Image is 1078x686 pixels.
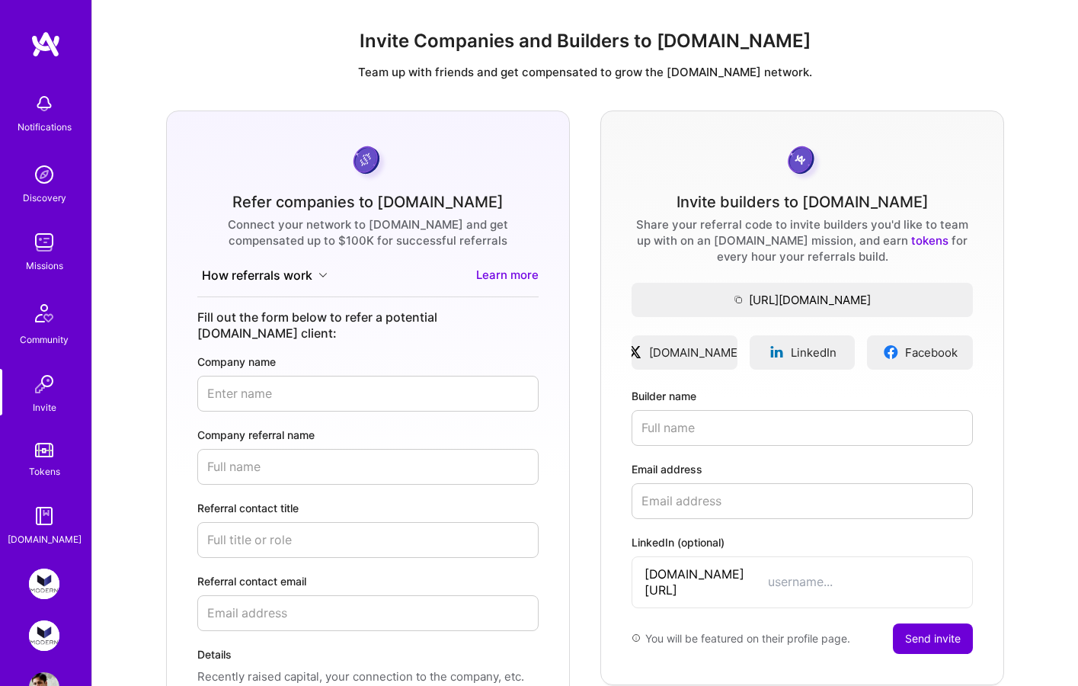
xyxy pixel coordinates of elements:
[632,283,973,317] button: [URL][DOMAIN_NAME]
[893,623,973,654] button: Send invite
[197,216,539,248] div: Connect your network to [DOMAIN_NAME] and get compensated up to $100K for successful referrals
[30,30,61,58] img: logo
[911,233,948,248] a: tokens
[29,369,59,399] img: Invite
[632,388,973,404] label: Builder name
[18,119,72,135] div: Notifications
[104,30,1066,53] h1: Invite Companies and Builders to [DOMAIN_NAME]
[782,142,823,182] img: grayCoin
[29,88,59,119] img: bell
[197,267,332,284] button: How referrals work
[8,531,82,547] div: [DOMAIN_NAME]
[197,573,539,589] label: Referral contact email
[35,443,53,457] img: tokens
[197,595,539,631] input: Email address
[632,292,973,308] span: [URL][DOMAIN_NAME]
[26,258,63,274] div: Missions
[632,483,973,519] input: Email address
[25,620,63,651] a: Modern Exec: Project Magic
[632,623,850,654] div: You will be featured on their profile page.
[29,463,60,479] div: Tokens
[645,566,768,598] span: [DOMAIN_NAME][URL]
[29,501,59,531] img: guide book
[632,534,973,550] label: LinkedIn (optional)
[750,335,856,370] a: LinkedIn
[197,354,539,370] label: Company name
[25,569,63,599] a: Modern Exec: Team for Platform & AI Development
[29,159,59,190] img: discovery
[26,295,62,332] img: Community
[883,345,899,360] img: facebookLogo
[20,332,69,348] div: Community
[29,569,59,599] img: Modern Exec: Team for Platform & AI Development
[632,461,973,477] label: Email address
[197,376,539,412] input: Enter name
[905,345,958,361] span: Facebook
[677,194,929,210] div: Invite builders to [DOMAIN_NAME]
[197,646,539,662] label: Details
[632,410,973,446] input: Full name
[197,522,539,558] input: Full title or role
[632,216,973,264] div: Share your referral code to invite builders you'd like to team up with on an [DOMAIN_NAME] missio...
[476,267,539,284] a: Learn more
[769,345,785,360] img: linkedinLogo
[867,335,973,370] a: Facebook
[29,620,59,651] img: Modern Exec: Project Magic
[649,345,741,361] span: [DOMAIN_NAME]
[197,309,539,341] div: Fill out the form below to refer a potential [DOMAIN_NAME] client:
[197,449,539,485] input: Full name
[23,190,66,206] div: Discovery
[197,668,539,684] p: Recently raised capital, your connection to the company, etc.
[29,227,59,258] img: teamwork
[197,500,539,516] label: Referral contact title
[632,335,737,370] a: [DOMAIN_NAME]
[348,142,388,182] img: purpleCoin
[627,345,643,360] img: xLogo
[791,345,836,361] span: LinkedIn
[232,194,504,210] div: Refer companies to [DOMAIN_NAME]
[197,427,539,443] label: Company referral name
[33,399,56,415] div: Invite
[104,64,1066,80] p: Team up with friends and get compensated to grow the [DOMAIN_NAME] network.
[768,574,960,590] input: username...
